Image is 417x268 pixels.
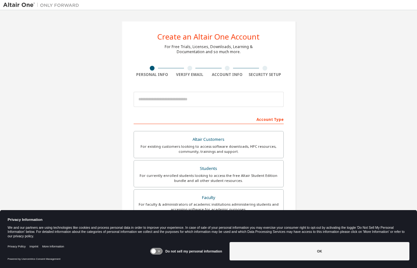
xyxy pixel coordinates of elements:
[209,72,246,77] div: Account Info
[157,33,260,41] div: Create an Altair One Account
[138,135,280,144] div: Altair Customers
[134,114,284,124] div: Account Type
[171,72,209,77] div: Verify Email
[138,193,280,202] div: Faculty
[134,72,171,77] div: Personal Info
[165,44,253,54] div: For Free Trials, Licenses, Downloads, Learning & Documentation and so much more.
[138,164,280,173] div: Students
[246,72,284,77] div: Security Setup
[138,173,280,183] div: For currently enrolled students looking to access the free Altair Student Edition bundle and all ...
[3,2,82,8] img: Altair One
[138,144,280,154] div: For existing customers looking to access software downloads, HPC resources, community, trainings ...
[138,202,280,212] div: For faculty & administrators of academic institutions administering students and accessing softwa...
